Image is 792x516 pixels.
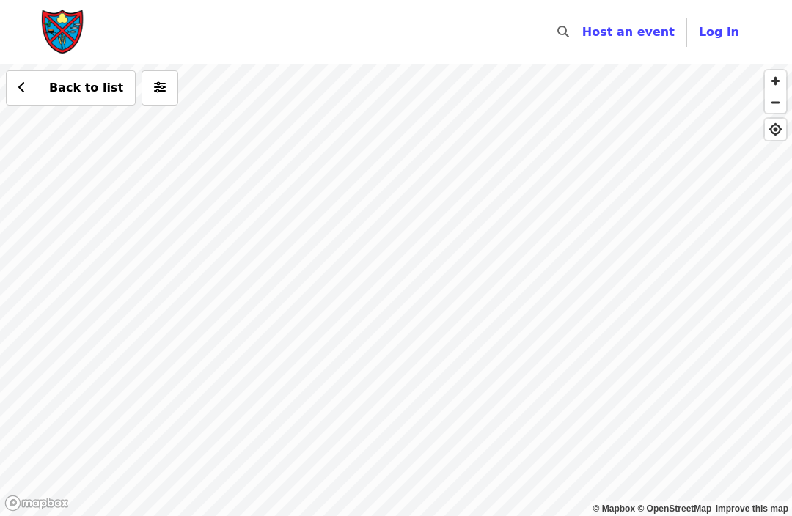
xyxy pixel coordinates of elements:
input: Search [578,15,590,50]
span: Back to list [49,81,123,95]
img: Society of St. Andrew - Home [41,9,85,56]
a: Mapbox [593,504,636,514]
a: OpenStreetMap [637,504,711,514]
a: Mapbox logo [4,495,69,512]
a: Host an event [582,25,675,39]
i: sliders-h icon [154,81,166,95]
button: Zoom Out [765,92,786,113]
button: Back to list [6,70,136,106]
button: More filters (0 selected) [142,70,178,106]
button: Zoom In [765,70,786,92]
button: Find My Location [765,119,786,140]
i: chevron-left icon [18,81,26,95]
i: search icon [557,25,569,39]
button: Log in [687,18,751,47]
span: Log in [699,25,739,39]
a: Map feedback [716,504,788,514]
